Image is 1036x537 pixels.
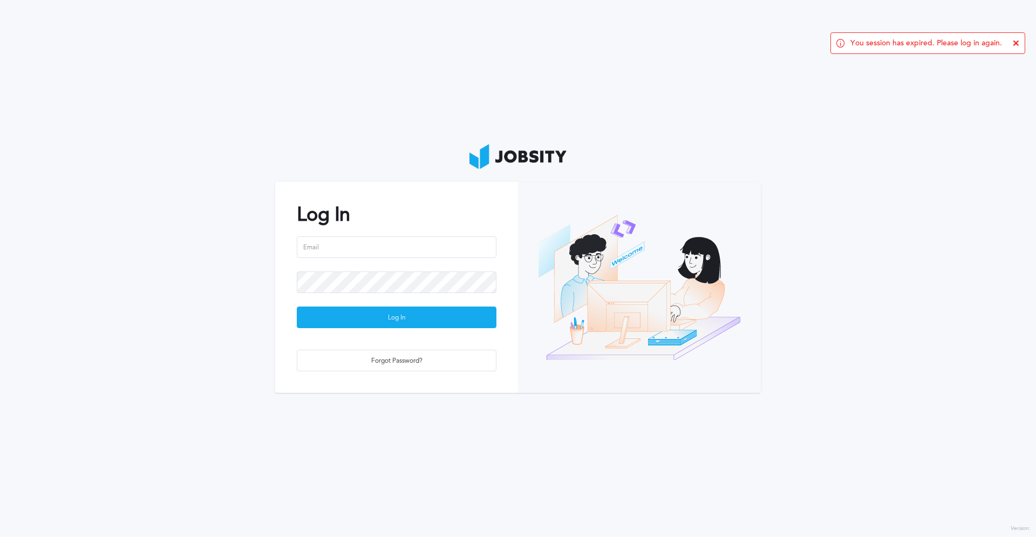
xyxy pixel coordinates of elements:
h2: Log In [297,203,496,226]
button: Forgot Password? [297,350,496,371]
div: Forgot Password? [297,350,496,372]
input: Email [297,236,496,258]
div: Log In [297,307,496,329]
label: Version: [1011,526,1031,532]
span: You session has expired. Please log in again. [850,39,1002,47]
button: Log In [297,307,496,328]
